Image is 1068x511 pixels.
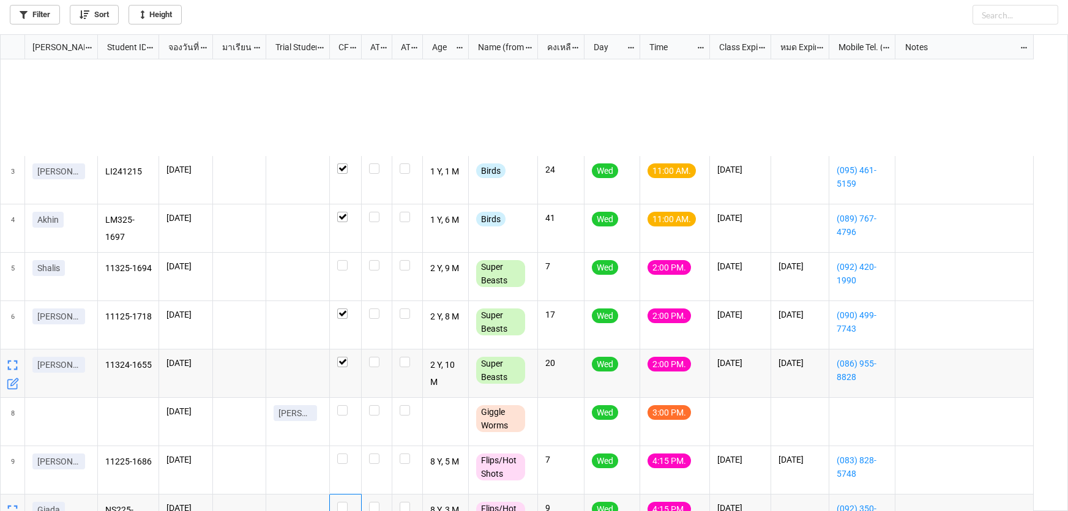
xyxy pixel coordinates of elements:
div: Wed [592,260,618,275]
div: ATT [363,40,380,54]
span: 6 [11,301,15,349]
p: 24 [545,163,577,176]
span: 3 [11,156,15,204]
div: 2:00 PM. [648,260,691,275]
p: 17 [545,308,577,321]
p: 2 Y, 8 M [430,308,461,326]
div: Wed [592,308,618,323]
span: 9 [11,446,15,494]
div: Wed [592,357,618,371]
p: [DATE] [779,260,821,272]
div: Wed [592,453,618,468]
a: (083) 828-5748 [837,453,887,480]
p: [DATE] [166,212,205,224]
input: Search... [973,5,1058,24]
p: 1 Y, 6 M [430,212,461,229]
span: 4 [11,204,15,252]
p: [PERSON_NAME] [37,455,80,468]
div: CF [331,40,349,54]
p: [DATE] [779,357,821,369]
div: Age [425,40,456,54]
p: [DATE] [779,453,821,466]
p: Shalis [37,262,60,274]
div: [PERSON_NAME] Name [25,40,84,54]
p: [PERSON_NAME] [278,407,312,419]
div: Trial Student [268,40,316,54]
p: 1 Y, 1 M [430,163,461,181]
div: Class Expiration [712,40,758,54]
p: 11324-1655 [105,357,152,374]
div: Super Beasts [476,260,525,287]
p: 11125-1718 [105,308,152,326]
p: [DATE] [717,212,763,224]
a: (095) 461-5159 [837,163,887,190]
span: 8 [11,398,15,446]
p: [DATE] [166,260,205,272]
div: Time [642,40,696,54]
div: Flips/Hot Shots [476,453,525,480]
div: คงเหลือ (from Nick Name) [540,40,572,54]
p: 8 Y, 5 M [430,453,461,471]
p: Akhin [37,214,59,226]
div: มาเรียน [215,40,253,54]
div: grid [1,35,98,59]
div: Name (from Class) [471,40,525,54]
p: LM325-1697 [105,212,152,245]
p: [DATE] [717,163,763,176]
a: (086) 955-8828 [837,357,887,384]
div: 11:00 AM. [648,212,696,226]
div: 4:15 PM. [648,453,691,468]
div: Birds [476,212,506,226]
div: Wed [592,405,618,420]
a: (089) 767-4796 [837,212,887,239]
div: 2:00 PM. [648,357,691,371]
p: [PERSON_NAME] [37,310,80,323]
p: [DATE] [166,405,205,417]
p: [PERSON_NAME] [37,165,80,177]
p: 41 [545,212,577,224]
div: Student ID (from [PERSON_NAME] Name) [100,40,146,54]
span: 5 [11,253,15,300]
a: (090) 499-7743 [837,308,887,335]
div: 2:00 PM. [648,308,691,323]
p: [DATE] [166,308,205,321]
p: [DATE] [717,357,763,369]
p: 20 [545,357,577,369]
p: 7 [545,260,577,272]
div: 3:00 PM. [648,405,691,420]
div: 11:00 AM. [648,163,696,178]
div: Giggle Worms [476,405,525,432]
p: [DATE] [717,308,763,321]
div: Wed [592,163,618,178]
p: [DATE] [717,260,763,272]
p: 2 Y, 10 M [430,357,461,390]
p: [PERSON_NAME] [37,359,80,371]
a: Filter [10,5,60,24]
p: [DATE] [779,308,821,321]
p: [DATE] [166,357,205,369]
div: Birds [476,163,506,178]
p: 11225-1686 [105,453,152,471]
div: ATK [394,40,411,54]
a: Sort [70,5,119,24]
div: หมด Expired date (from [PERSON_NAME] Name) [773,40,816,54]
p: 7 [545,453,577,466]
a: Height [129,5,182,24]
div: จองวันที่ [161,40,200,54]
div: Super Beasts [476,308,525,335]
div: Notes [898,40,1020,54]
div: Day [586,40,627,54]
p: 11325-1694 [105,260,152,277]
p: LI241215 [105,163,152,181]
p: [DATE] [166,163,205,176]
p: [DATE] [166,453,205,466]
p: [DATE] [717,453,763,466]
a: (092) 420-1990 [837,260,887,287]
div: Wed [592,212,618,226]
div: Mobile Tel. (from Nick Name) [831,40,882,54]
div: Super Beasts [476,357,525,384]
p: 2 Y, 9 M [430,260,461,277]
